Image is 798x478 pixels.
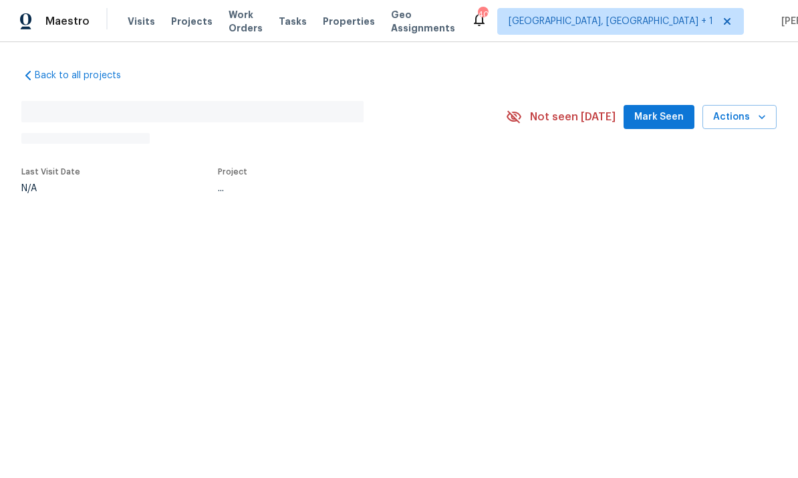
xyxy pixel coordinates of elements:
div: ... [218,184,475,193]
span: Mark Seen [634,109,684,126]
div: 40 [478,8,487,21]
span: Not seen [DATE] [530,110,616,124]
span: Projects [171,15,213,28]
button: Mark Seen [624,105,694,130]
span: Visits [128,15,155,28]
span: Geo Assignments [391,8,455,35]
div: N/A [21,184,80,193]
span: Maestro [45,15,90,28]
span: Actions [713,109,766,126]
a: Back to all projects [21,69,150,82]
span: [GEOGRAPHIC_DATA], [GEOGRAPHIC_DATA] + 1 [509,15,713,28]
span: Project [218,168,247,176]
span: Properties [323,15,375,28]
button: Actions [702,105,777,130]
span: Last Visit Date [21,168,80,176]
span: Work Orders [229,8,263,35]
span: Tasks [279,17,307,26]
